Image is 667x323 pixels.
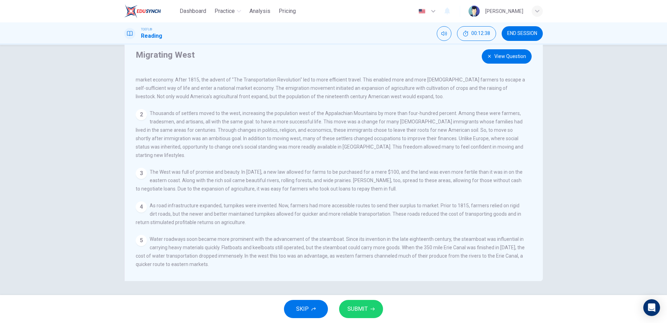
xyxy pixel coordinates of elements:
h4: Migrating West [136,49,524,60]
button: Dashboard [177,5,209,17]
div: Hide [457,26,496,41]
button: View Question [482,49,532,64]
span: As road infrastructure expanded, turnpikes were invented. Now, farmers had more accessible routes... [136,203,521,225]
span: Dashboard [180,7,206,15]
img: Profile picture [469,6,480,17]
div: 3 [136,168,147,179]
span: After the War of 1812, the rising prices of agricultural commodities pulled settlers westward to ... [136,60,525,99]
div: Mute [437,26,451,41]
img: EduSynch logo [124,4,161,18]
button: 00:12:38 [457,26,496,41]
span: SKIP [296,304,309,314]
span: Thousands of settlers moved to the west, increasing the population west of the Appalachian Mounta... [136,110,523,158]
a: EduSynch logo [124,4,177,18]
button: Practice [212,5,244,17]
div: 2 [136,109,147,120]
span: TOEFL® [141,27,152,32]
h1: Reading [141,32,162,40]
div: Open Intercom Messenger [643,299,660,316]
button: Analysis [247,5,273,17]
span: Pricing [279,7,296,15]
span: Practice [215,7,235,15]
span: Water roadways soon became more prominent with the advancement of the steamboat. Since its invent... [136,236,525,267]
span: END SESSION [507,31,537,36]
button: Pricing [276,5,299,17]
button: SUBMIT [339,300,383,318]
span: 00:12:38 [471,31,490,36]
div: [PERSON_NAME] [485,7,523,15]
div: 5 [136,235,147,246]
div: 4 [136,201,147,213]
span: The West was full of promise and beauty. In [DATE], a new law allowed for farms to be purchased f... [136,169,523,192]
span: SUBMIT [347,304,368,314]
span: Analysis [249,7,270,15]
img: en [418,9,426,14]
button: SKIP [284,300,328,318]
button: END SESSION [502,26,543,41]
